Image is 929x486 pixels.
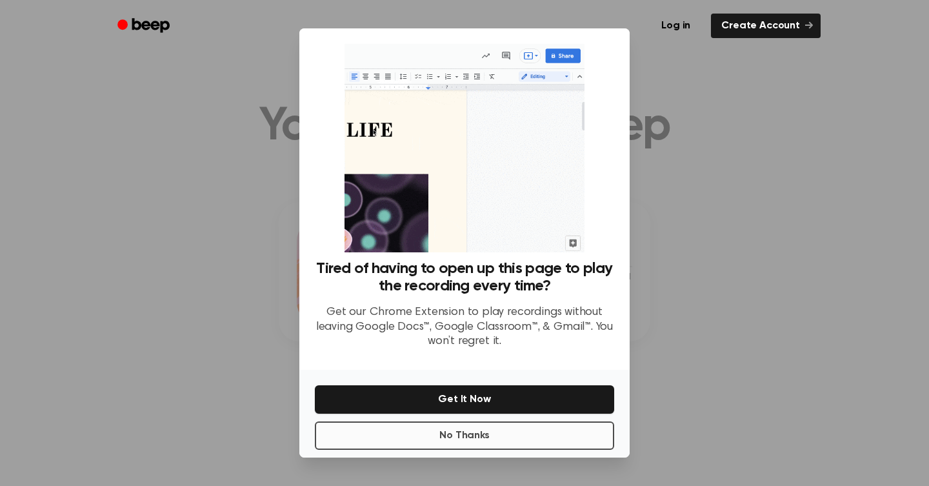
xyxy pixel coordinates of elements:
[315,305,614,349] p: Get our Chrome Extension to play recordings without leaving Google Docs™, Google Classroom™, & Gm...
[345,44,584,252] img: Beep extension in action
[648,11,703,41] a: Log in
[315,421,614,450] button: No Thanks
[315,385,614,414] button: Get It Now
[108,14,181,39] a: Beep
[315,260,614,295] h3: Tired of having to open up this page to play the recording every time?
[711,14,821,38] a: Create Account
